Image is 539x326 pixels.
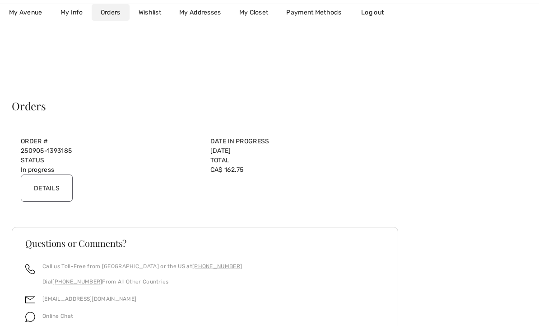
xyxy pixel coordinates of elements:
[210,156,389,165] label: Total
[12,100,398,111] div: Orders
[51,4,92,21] a: My Info
[130,4,170,21] a: Wishlist
[192,263,242,269] a: [PHONE_NUMBER]
[21,175,73,202] input: Details
[205,156,395,175] div: CA$ 162.75
[25,264,35,274] img: call
[25,239,385,248] h3: Questions or Comments?
[15,156,205,175] div: In progress
[42,313,73,319] span: Online Chat
[21,156,200,165] label: Status
[230,4,278,21] a: My Closet
[21,147,72,155] a: 250905-1393185
[21,137,200,146] label: Order #
[42,278,242,286] p: Dial From All Other Countries
[277,4,350,21] a: Payment Methods
[210,137,389,146] label: Date in Progress
[42,262,242,270] p: Call us Toll-Free from [GEOGRAPHIC_DATA] or the US at
[52,279,102,285] a: [PHONE_NUMBER]
[352,4,402,21] a: Log out
[25,295,35,305] img: email
[25,312,35,322] img: chat
[170,4,230,21] a: My Addresses
[9,9,42,16] span: My Avenue
[92,4,130,21] a: Orders
[42,296,136,302] a: [EMAIL_ADDRESS][DOMAIN_NAME]
[205,137,395,156] div: [DATE]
